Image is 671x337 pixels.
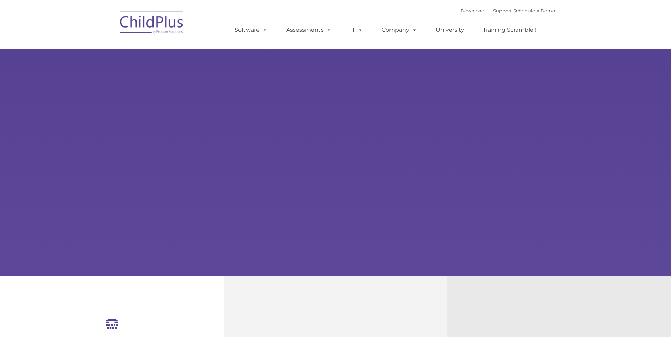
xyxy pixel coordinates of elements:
a: Training Scramble!! [476,23,543,37]
font: | [461,8,555,13]
a: Software [227,23,274,37]
a: Download [461,8,485,13]
a: IT [343,23,370,37]
a: University [429,23,471,37]
a: Company [375,23,424,37]
a: Assessments [279,23,339,37]
a: Support [493,8,512,13]
img: ChildPlus by Procare Solutions [116,6,187,41]
a: Schedule A Demo [513,8,555,13]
